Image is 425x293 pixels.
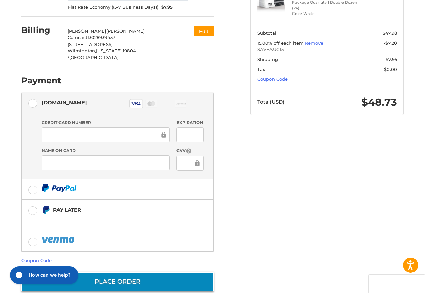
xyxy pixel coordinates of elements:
iframe: Google Customer Reviews [369,275,425,293]
label: CVV [176,148,204,154]
img: Pay Later icon [42,206,50,214]
span: [US_STATE], [96,48,123,53]
iframe: Gorgias live chat messenger [7,264,80,286]
span: [PERSON_NAME] [106,28,145,34]
span: Flat Rate Economy ((5-7 Business Days)) [68,4,158,11]
span: [PERSON_NAME] [68,28,106,34]
iframe: PayPal Message 1 [42,217,183,223]
span: Comcast [68,35,87,40]
span: [GEOGRAPHIC_DATA] [69,55,119,60]
div: [DOMAIN_NAME] [42,97,87,108]
span: $7.95 [386,57,397,62]
span: Total (USD) [257,99,284,105]
h2: Billing [21,25,61,35]
span: -$7.20 [384,40,397,46]
label: Credit Card Number [42,119,170,126]
span: Shipping [257,57,278,62]
label: Name on Card [42,148,170,154]
button: Edit [194,26,214,36]
span: [STREET_ADDRESS] [68,42,113,47]
span: Wilmington, [68,48,96,53]
li: Color White [292,11,360,17]
span: SAVEAUG15 [257,46,397,53]
h2: Payment [21,75,61,86]
a: Coupon Code [21,258,52,263]
span: 15.00% off each item [257,40,305,46]
span: 13028939437 [87,35,115,40]
button: Place Order [21,272,214,291]
a: Coupon Code [257,76,288,82]
span: 19804 / [68,48,136,60]
img: PayPal icon [42,184,77,192]
span: Tax [257,66,265,72]
span: $47.98 [383,30,397,36]
label: Expiration [176,119,204,126]
span: $48.73 [361,96,397,108]
img: PayPal icon [42,236,76,244]
span: $0.00 [384,66,397,72]
span: $7.95 [158,4,173,11]
span: Subtotal [257,30,276,36]
a: Remove [305,40,323,46]
div: Pay Later [53,204,183,215]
